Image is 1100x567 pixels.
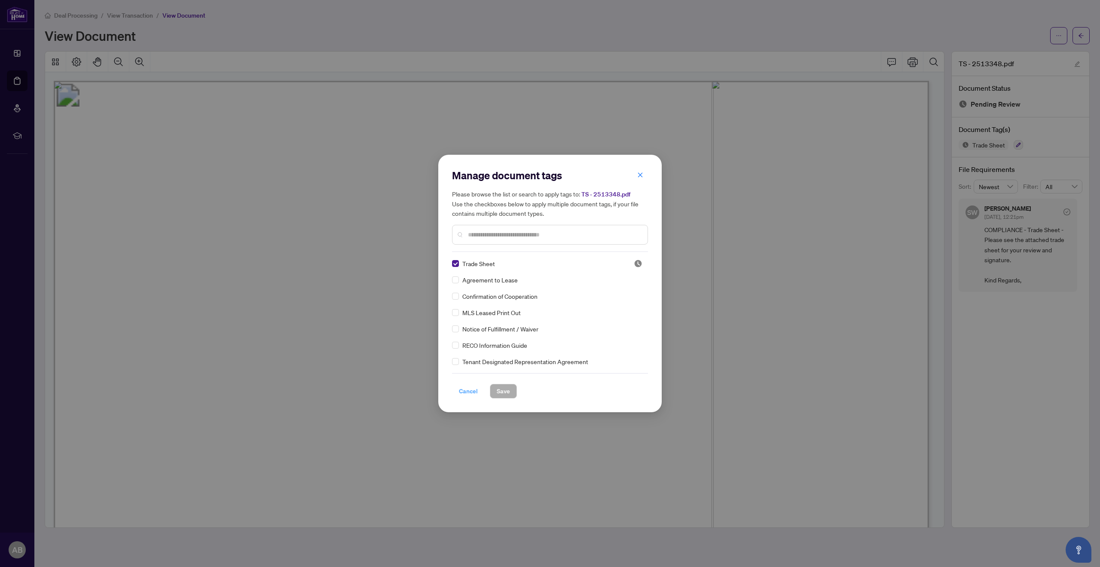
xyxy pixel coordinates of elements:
span: MLS Leased Print Out [462,308,521,317]
span: TS - 2513348.pdf [581,190,630,198]
span: close [637,172,643,178]
span: RECO Information Guide [462,340,527,350]
button: Save [490,384,517,398]
img: status [634,259,642,268]
span: Pending Review [634,259,642,268]
h5: Please browse the list or search to apply tags to: Use the checkboxes below to apply multiple doc... [452,189,648,218]
h2: Manage document tags [452,169,648,182]
span: Notice of Fulfillment / Waiver [462,324,538,334]
span: Trade Sheet [462,259,495,268]
span: Agreement to Lease [462,275,518,285]
button: Cancel [452,384,485,398]
button: Open asap [1066,537,1091,563]
span: Tenant Designated Representation Agreement [462,357,588,366]
span: Cancel [459,384,478,398]
span: Confirmation of Cooperation [462,291,538,301]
